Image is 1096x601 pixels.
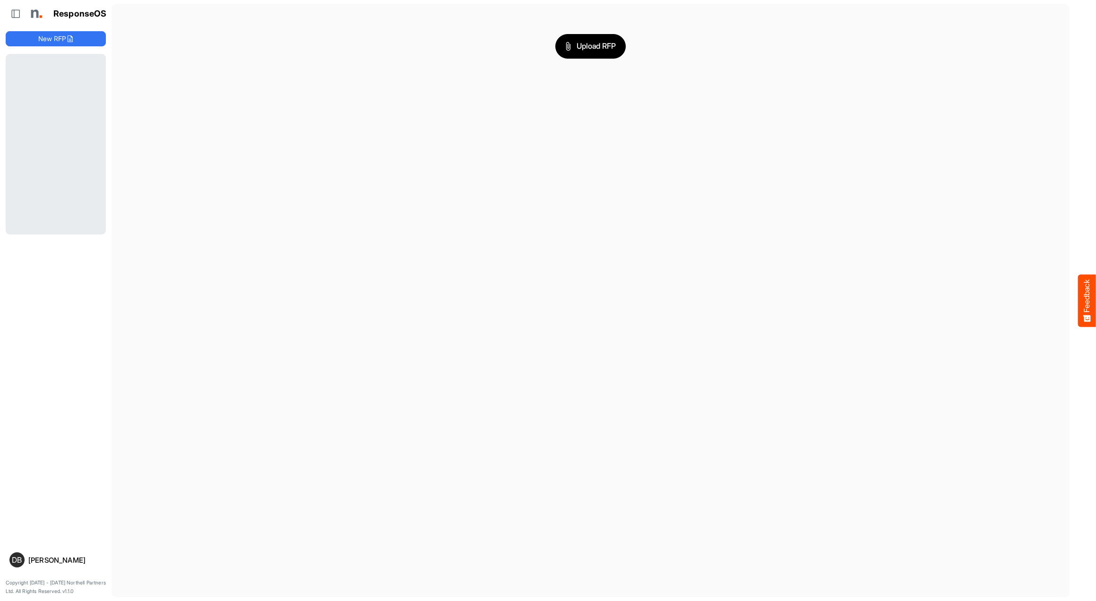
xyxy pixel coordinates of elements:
span: DB [12,556,22,564]
img: Northell [26,4,45,23]
span: Upload RFP [565,40,616,52]
h1: ResponseOS [53,9,107,19]
button: New RFP [6,31,106,46]
div: Loading... [6,54,106,234]
div: [PERSON_NAME] [28,557,102,564]
p: Copyright [DATE] - [DATE] Northell Partners Ltd. All Rights Reserved. v1.1.0 [6,579,106,595]
button: Upload RFP [555,34,626,59]
button: Feedback [1078,274,1096,327]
